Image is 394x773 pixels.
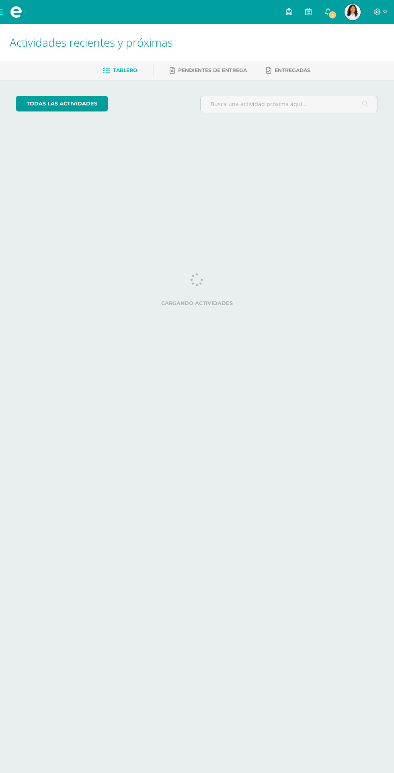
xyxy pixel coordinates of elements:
label: Cargando actividades [16,300,378,306]
a: todas las Actividades [16,96,108,111]
span: Actividades recientes y próximas [10,35,173,50]
input: Busca una actividad próxima aquí... [201,96,378,112]
span: Tablero [113,67,137,73]
a: Pendientes de entrega [170,64,247,77]
span: 3 [328,10,337,19]
span: Pendientes de entrega [178,67,247,73]
img: f5166de60de1a1001c13d7be8285c1dc.png [345,4,361,20]
a: Entregadas [266,64,310,77]
span: Entregadas [275,67,310,73]
a: Tablero [103,64,137,77]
